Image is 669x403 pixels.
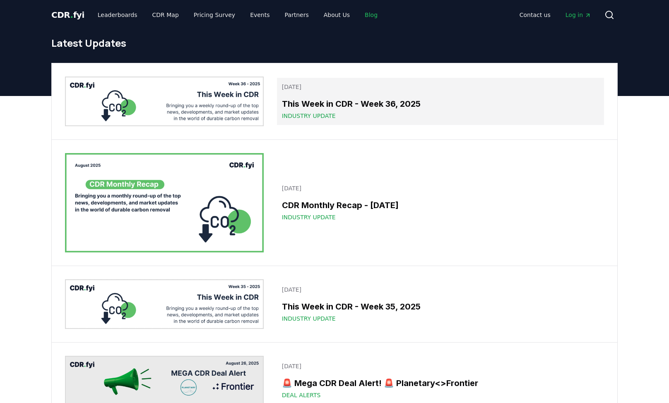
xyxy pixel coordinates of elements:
a: Log in [559,7,598,22]
a: [DATE]CDR Monthly Recap - [DATE]Industry Update [277,179,604,226]
h3: 🚨 Mega CDR Deal Alert! 🚨 Planetary<>Frontier [282,377,599,389]
span: Industry Update [282,112,336,120]
h1: Latest Updates [51,36,618,50]
h3: CDR Monthly Recap - [DATE] [282,199,599,211]
a: Events [243,7,276,22]
h3: This Week in CDR - Week 36, 2025 [282,98,599,110]
span: Industry Update [282,314,336,323]
a: Partners [278,7,315,22]
a: CDR.fyi [51,9,84,21]
img: This Week in CDR - Week 35, 2025 blog post image [65,279,264,329]
span: Log in [566,11,591,19]
a: Contact us [513,7,557,22]
a: Blog [358,7,384,22]
a: [DATE]This Week in CDR - Week 35, 2025Industry Update [277,281,604,328]
span: Industry Update [282,213,336,221]
span: CDR fyi [51,10,84,20]
nav: Main [91,7,384,22]
img: This Week in CDR - Week 36, 2025 blog post image [65,77,264,126]
a: CDR Map [146,7,185,22]
span: . [70,10,73,20]
h3: This Week in CDR - Week 35, 2025 [282,300,599,313]
a: About Us [317,7,356,22]
p: [DATE] [282,184,599,192]
span: Deal Alerts [282,391,321,399]
nav: Main [513,7,598,22]
p: [DATE] [282,83,599,91]
p: [DATE] [282,285,599,294]
a: Pricing Survey [187,7,242,22]
a: [DATE]This Week in CDR - Week 36, 2025Industry Update [277,78,604,125]
a: Leaderboards [91,7,144,22]
img: CDR Monthly Recap - August 2025 blog post image [65,153,264,252]
p: [DATE] [282,362,599,370]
